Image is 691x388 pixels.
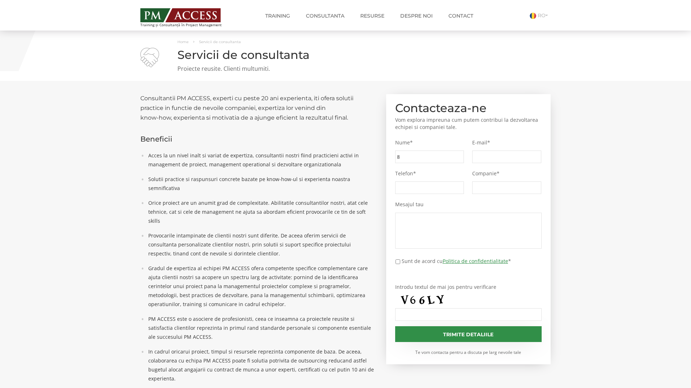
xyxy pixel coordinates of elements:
label: Telefon [395,170,464,177]
label: Companie [472,170,541,177]
p: Vom explora impreuna cum putem contribui la dezvoltarea echipei si companiei tale. [395,116,542,131]
li: Acces la un nivel inalt si variat de expertiza, consultantii nostri fiind practicieni activi in m... [145,151,375,169]
small: Te vom contacta pentru a discuta pe larg nevoile tale [395,349,542,355]
label: Nume [395,139,464,146]
a: Politica de confidentialitate [443,258,508,264]
li: Orice proiect are un anumit grad de complexitate. Abilitatile consultantilor nostri, atat cele te... [145,198,375,225]
a: Home [177,40,189,44]
label: Introdu textul de mai jos pentru verificare [395,284,542,290]
a: Resurse [355,9,390,23]
img: PM ACCESS - Echipa traineri si consultanti certificati PMP: Narciss Popescu, Mihai Olaru, Monica ... [140,8,221,22]
a: Training [260,9,295,23]
li: PM ACCESS este o asociere de profesionisti, ceea ce inseamna ca proiectele reusite si satisfactia... [145,314,375,341]
li: Provocarile intampinate de clientii nostri sunt diferite. De aceea oferim servicii de consultanta... [145,231,375,258]
label: E-mail [472,139,541,146]
label: Mesajul tau [395,201,542,208]
h1: Servicii de consultanta [140,48,551,61]
span: Training și Consultanță în Project Management [140,23,235,27]
input: Trimite detaliile [395,326,542,342]
img: Servicii de consultanta [140,48,159,67]
h2: Consultantii PM ACCESS, experti cu peste 20 ani experienta, iti ofera solutii practice in functie... [140,93,375,123]
img: Romana [530,13,536,19]
a: Contact [443,9,479,23]
li: Solutii practice si raspunsuri concrete bazate pe know-how-ul si experienta noastra semnificativa [145,175,375,193]
p: Proiecte reusite. Clienti multumiti. [140,65,551,73]
a: Training și Consultanță în Project Management [140,6,235,27]
li: In cadrul oricarui proiect, timpul si resursele reprezinta componente de baza. De aceea, colabora... [145,347,375,383]
span: Servicii de consultanta [199,40,241,44]
label: Sunt de acord cu * [402,257,511,265]
li: Gradul de expertiza al echipei PM ACCESS ofera competente specifice complementare care ajuta clie... [145,264,375,309]
a: Despre noi [395,9,438,23]
a: Consultanta [301,9,350,23]
h2: Contacteaza-ne [395,103,542,113]
h3: Beneficii [140,135,375,143]
a: RO [530,12,551,19]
